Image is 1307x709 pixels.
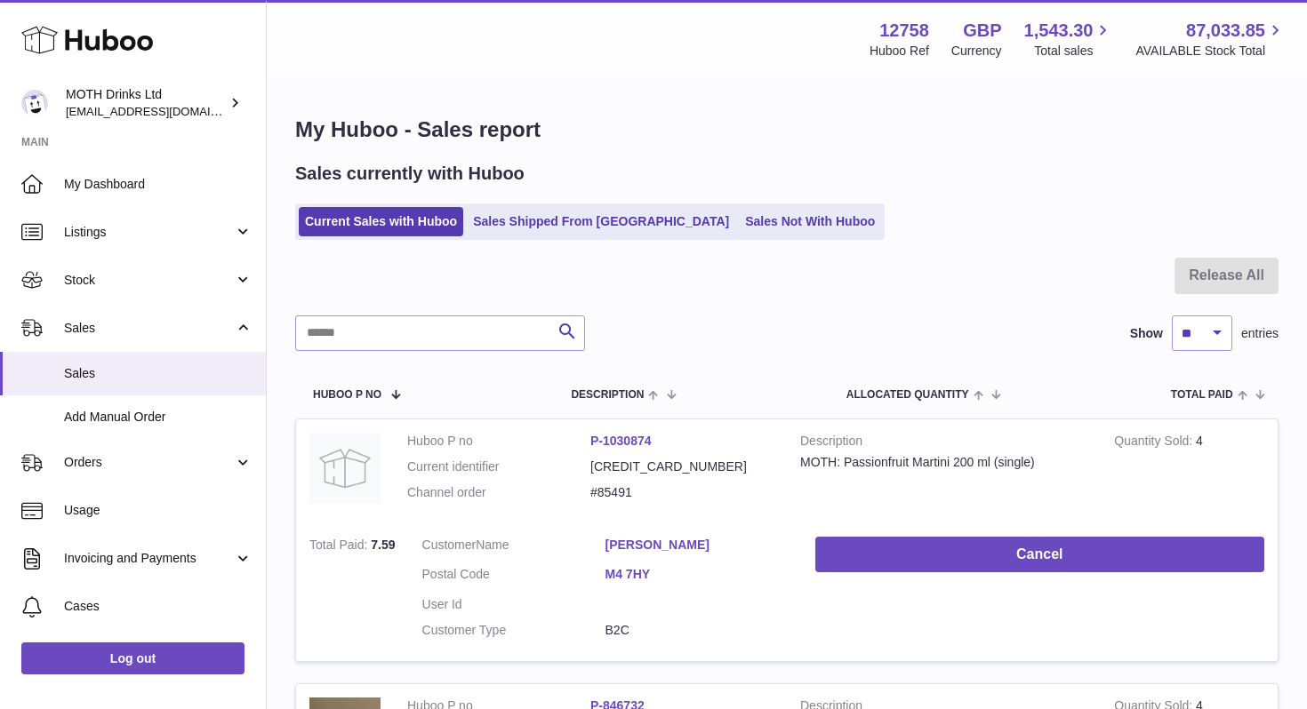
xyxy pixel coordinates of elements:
dt: User Id [422,596,605,613]
a: P-1030874 [590,434,652,448]
span: Orders [64,454,234,471]
span: Add Manual Order [64,409,253,426]
span: entries [1241,325,1279,342]
span: Total sales [1034,43,1113,60]
span: 1,543.30 [1024,19,1094,43]
button: Cancel [815,537,1264,573]
div: MOTH Drinks Ltd [66,86,226,120]
img: orders@mothdrinks.com [21,90,48,116]
div: MOTH: Passionfruit Martini 200 ml (single) [800,454,1087,471]
span: Sales [64,320,234,337]
strong: GBP [963,19,1001,43]
h2: Sales currently with Huboo [295,162,525,186]
a: 87,033.85 AVAILABLE Stock Total [1135,19,1286,60]
span: ALLOCATED Quantity [846,389,969,401]
a: Current Sales with Huboo [299,207,463,236]
a: Sales Not With Huboo [739,207,881,236]
a: 1,543.30 Total sales [1024,19,1114,60]
dd: [CREDIT_CARD_NUMBER] [590,458,774,475]
strong: Total Paid [309,538,371,556]
dt: Customer Type [422,622,605,639]
a: Log out [21,642,245,674]
a: M4 7HY [605,566,789,583]
dd: B2C [605,622,789,639]
span: [EMAIL_ADDRESS][DOMAIN_NAME] [66,104,261,118]
span: Huboo P no [313,389,381,401]
div: Huboo Ref [870,43,929,60]
dt: Channel order [407,484,590,501]
dd: #85491 [590,484,774,501]
span: Stock [64,272,234,289]
span: My Dashboard [64,176,253,193]
span: Cases [64,598,253,615]
dt: Huboo P no [407,433,590,450]
span: Description [571,389,644,401]
span: 7.59 [371,538,395,552]
span: 87,033.85 [1186,19,1265,43]
td: 4 [1101,419,1278,523]
a: [PERSON_NAME] [605,537,789,554]
strong: Description [800,433,1087,454]
span: Listings [64,224,234,241]
span: Usage [64,502,253,519]
span: Customer [422,538,477,552]
a: Sales Shipped From [GEOGRAPHIC_DATA] [467,207,735,236]
span: AVAILABLE Stock Total [1135,43,1286,60]
strong: Quantity Sold [1114,434,1196,452]
dt: Name [422,537,605,558]
span: Sales [64,365,253,382]
label: Show [1130,325,1163,342]
dt: Postal Code [422,566,605,587]
h1: My Huboo - Sales report [295,116,1279,144]
strong: 12758 [879,19,929,43]
dt: Current identifier [407,458,590,475]
span: Total paid [1171,389,1233,401]
span: Invoicing and Payments [64,550,234,567]
img: no-photo.jpg [309,433,381,504]
div: Currency [951,43,1002,60]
